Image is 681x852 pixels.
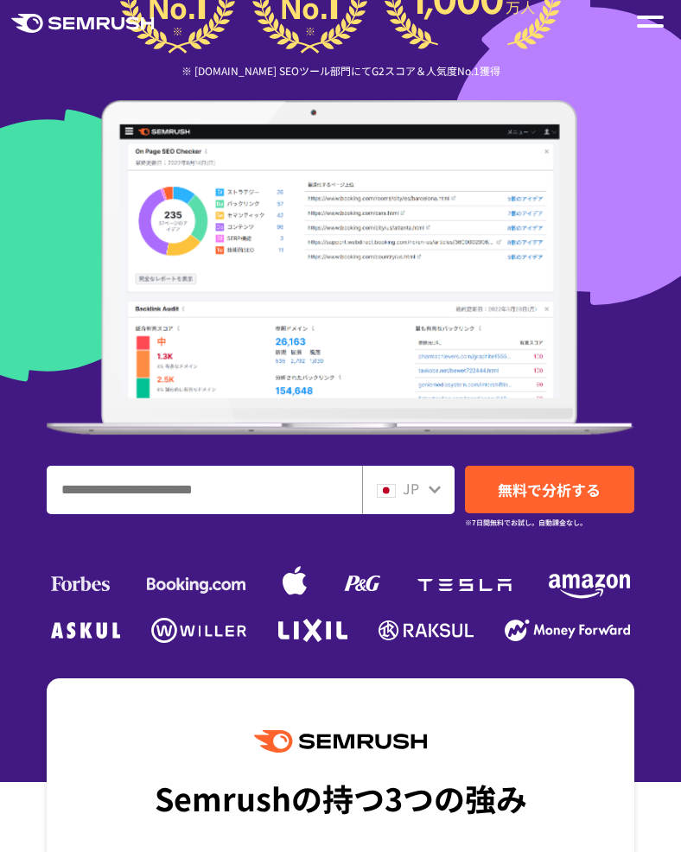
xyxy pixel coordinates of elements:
[403,478,419,499] span: JP
[465,466,634,513] a: 無料で分析する
[47,62,634,79] div: ※ [DOMAIN_NAME] SEOツール部門にてG2スコア＆人気度No.1獲得
[465,514,587,531] small: ※7日間無料でお試し。自動課金なし。
[498,479,601,500] span: 無料で分析する
[155,766,527,830] div: Semrushの持つ3つの強み
[254,730,427,753] img: Semrush
[48,467,361,513] input: ドメイン、キーワードまたはURLを入力してください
